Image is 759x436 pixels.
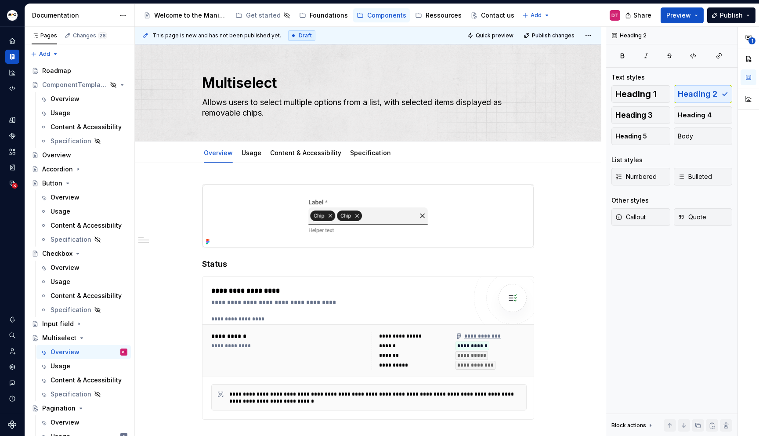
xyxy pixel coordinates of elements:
[531,12,542,19] span: Add
[28,247,131,261] a: Checkbox
[7,10,18,21] img: e5cfe62c-2ffb-4aae-a2e8-6f19d60e01f1.png
[465,29,517,42] button: Quick preview
[152,32,281,39] span: This page is new and has not been published yet.
[28,176,131,190] a: Button
[678,111,712,120] span: Heading 4
[611,127,670,145] button: Heading 5
[674,127,733,145] button: Body
[42,249,72,258] div: Checkbox
[5,312,19,327] div: Notifications
[204,149,233,156] a: Overview
[200,73,532,94] textarea: Multiselect
[5,360,19,374] a: Settings
[36,373,131,387] a: Content & Accessibility
[5,65,19,80] a: Analytics
[611,422,646,429] div: Block actions
[51,362,70,371] div: Usage
[200,95,532,120] textarea: Allows users to select multiple options from a list, with selected items displayed as removable c...
[232,8,294,22] a: Get started
[412,8,465,22] a: Ressources
[36,106,131,120] a: Usage
[5,160,19,174] a: Storybook stories
[242,149,261,156] a: Usage
[5,81,19,95] a: Code automation
[42,66,71,75] div: Roadmap
[5,344,19,358] div: Invite team
[5,129,19,143] a: Components
[51,263,80,272] div: Overview
[615,90,657,98] span: Heading 1
[481,11,514,20] div: Contact us
[674,208,733,226] button: Quote
[615,132,647,141] span: Heading 5
[615,213,646,222] span: Callout
[36,134,131,148] a: Specification
[36,387,131,401] a: Specification
[51,109,70,117] div: Usage
[8,420,17,429] a: Supernova Logo
[28,317,131,331] a: Input field
[5,176,19,190] a: Data sources
[36,275,131,289] a: Usage
[51,291,122,300] div: Content & Accessibility
[5,113,19,127] a: Design tokens
[51,305,91,314] div: Specification
[154,11,227,20] div: Welcome to the Manitou and Gehl Design System
[367,11,406,20] div: Components
[32,11,115,20] div: Documentation
[611,196,649,205] div: Other styles
[5,376,19,390] button: Contact support
[520,9,553,22] button: Add
[238,143,265,162] div: Usage
[42,179,62,188] div: Button
[51,235,91,244] div: Specification
[36,345,131,359] a: OverviewDT
[678,132,693,141] span: Body
[36,190,131,204] a: Overview
[720,11,743,20] span: Publish
[611,156,643,164] div: List styles
[42,151,71,160] div: Overview
[707,7,755,23] button: Publish
[36,289,131,303] a: Content & Accessibility
[42,320,74,328] div: Input field
[51,137,91,145] div: Specification
[5,328,19,342] button: Search ⌘K
[36,204,131,218] a: Usage
[674,168,733,185] button: Bulleted
[140,8,230,22] a: Welcome to the Manitou and Gehl Design System
[28,331,131,345] a: Multiselect
[633,11,651,20] span: Share
[270,149,341,156] a: Content & Accessibility
[51,277,70,286] div: Usage
[42,334,76,342] div: Multiselect
[611,419,654,432] div: Block actions
[615,111,653,120] span: Heading 3
[5,34,19,48] a: Home
[51,193,80,202] div: Overview
[28,162,131,176] a: Accordion
[42,80,107,89] div: ComponentTemplate (to duplicate)
[296,8,351,22] a: Foundations
[476,32,513,39] span: Quick preview
[28,64,131,78] a: Roadmap
[678,172,712,181] span: Bulleted
[748,37,755,44] span: 1
[200,143,236,162] div: Overview
[521,29,578,42] button: Publish changes
[36,120,131,134] a: Content & Accessibility
[28,78,131,92] a: ComponentTemplate (to duplicate)
[36,359,131,373] a: Usage
[615,172,657,181] span: Numbered
[5,145,19,159] a: Assets
[611,12,618,19] div: DT
[611,208,670,226] button: Callout
[467,8,518,22] a: Contact us
[51,207,70,216] div: Usage
[426,11,462,20] div: Ressources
